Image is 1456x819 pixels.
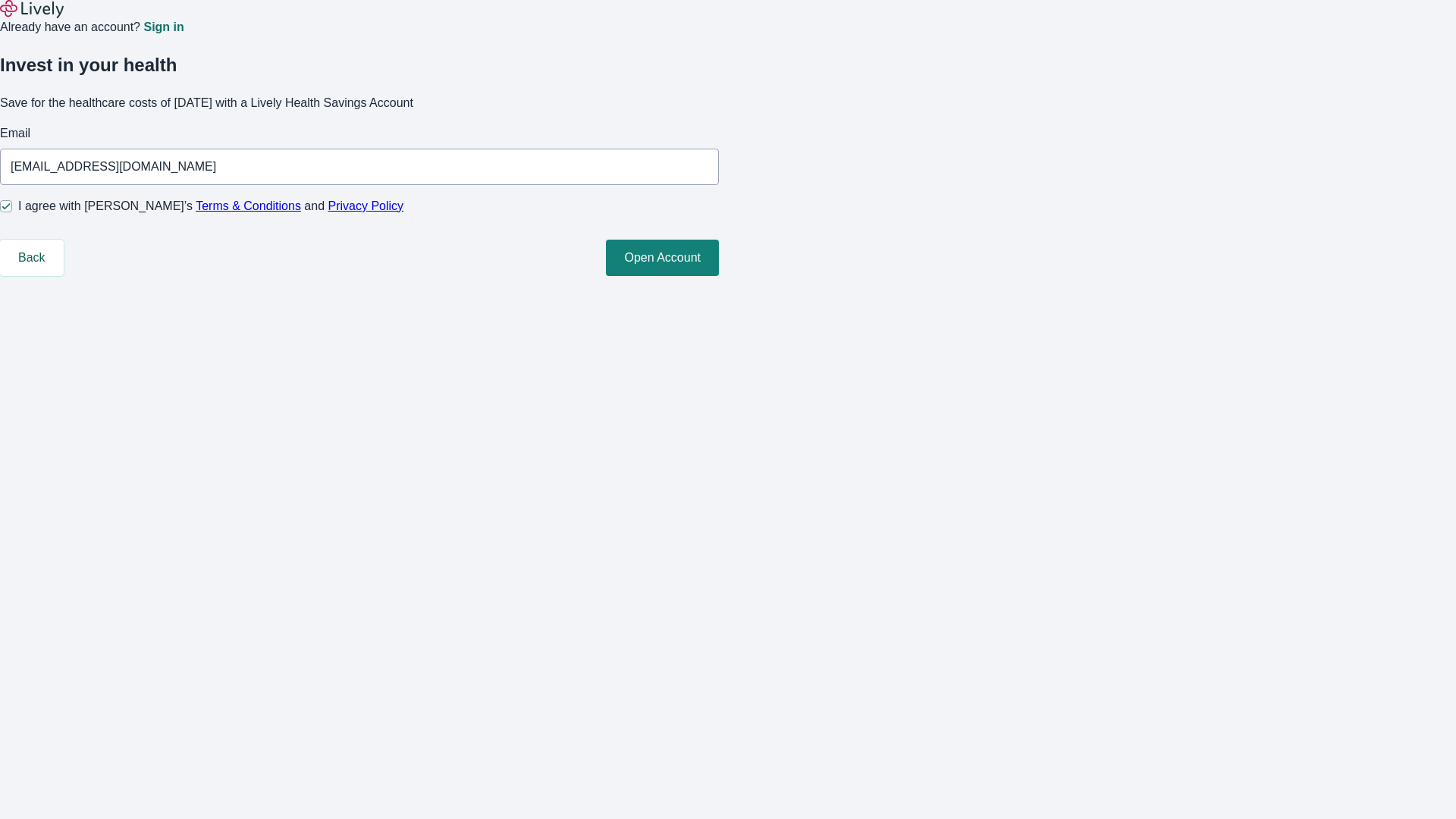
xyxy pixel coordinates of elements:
a: Terms & Conditions [196,199,301,212]
a: Sign in [143,21,184,33]
button: Open Account [606,240,719,276]
a: Privacy Policy [328,199,404,212]
span: I agree with [PERSON_NAME]’s and [18,197,403,215]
